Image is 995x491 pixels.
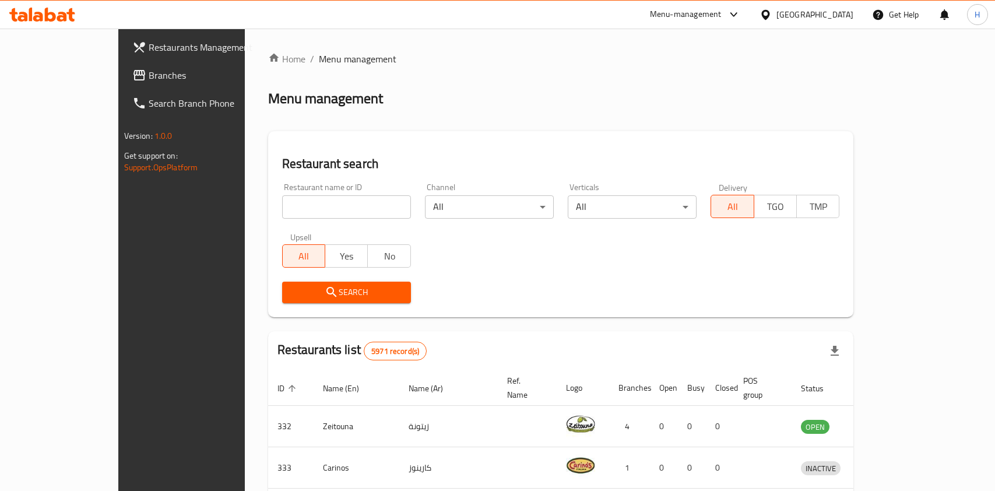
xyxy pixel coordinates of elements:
[399,447,498,489] td: كارينوز
[323,381,374,395] span: Name (En)
[706,406,734,447] td: 0
[277,381,300,395] span: ID
[287,248,321,265] span: All
[149,40,275,54] span: Restaurants Management
[149,68,275,82] span: Branches
[801,462,841,475] span: INACTIVE
[364,342,427,360] div: Total records count
[650,406,678,447] td: 0
[801,381,839,395] span: Status
[754,195,797,218] button: TGO
[282,282,411,303] button: Search
[801,198,835,215] span: TMP
[650,370,678,406] th: Open
[609,370,650,406] th: Branches
[409,381,458,395] span: Name (Ar)
[372,248,406,265] span: No
[776,8,853,21] div: [GEOGRAPHIC_DATA]
[711,195,754,218] button: All
[314,447,399,489] td: Carinos
[796,195,839,218] button: TMP
[507,374,543,402] span: Ref. Name
[568,195,697,219] div: All
[277,341,427,360] h2: Restaurants list
[124,148,178,163] span: Get support on:
[743,374,778,402] span: POS group
[268,89,383,108] h2: Menu management
[282,195,411,219] input: Search for restaurant name or ID..
[719,183,748,191] label: Delivery
[310,52,314,66] li: /
[706,447,734,489] td: 0
[268,52,854,66] nav: breadcrumb
[367,244,410,268] button: No
[399,406,498,447] td: زيتونة
[609,447,650,489] td: 1
[716,198,749,215] span: All
[425,195,554,219] div: All
[268,52,305,66] a: Home
[124,128,153,143] span: Version:
[821,337,849,365] div: Export file
[268,447,314,489] td: 333
[609,406,650,447] td: 4
[650,8,722,22] div: Menu-management
[678,447,706,489] td: 0
[650,447,678,489] td: 0
[290,233,312,241] label: Upsell
[801,420,829,434] span: OPEN
[566,451,595,480] img: Carinos
[678,406,706,447] td: 0
[149,96,275,110] span: Search Branch Phone
[678,370,706,406] th: Busy
[154,128,173,143] span: 1.0.0
[268,406,314,447] td: 332
[801,461,841,475] div: INACTIVE
[566,409,595,439] img: Zeitouna
[123,33,284,61] a: Restaurants Management
[123,89,284,117] a: Search Branch Phone
[325,244,368,268] button: Yes
[319,52,396,66] span: Menu management
[314,406,399,447] td: Zeitouna
[975,8,980,21] span: H
[706,370,734,406] th: Closed
[557,370,609,406] th: Logo
[282,244,325,268] button: All
[364,346,426,357] span: 5971 record(s)
[124,160,198,175] a: Support.OpsPlatform
[291,285,402,300] span: Search
[282,155,840,173] h2: Restaurant search
[330,248,363,265] span: Yes
[123,61,284,89] a: Branches
[759,198,792,215] span: TGO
